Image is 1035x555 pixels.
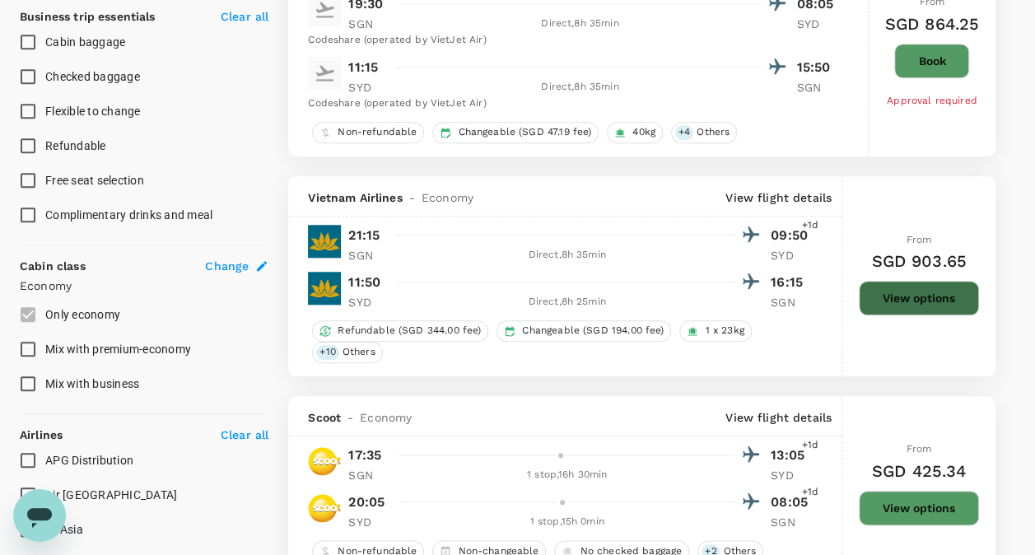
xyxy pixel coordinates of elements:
[45,105,141,118] span: Flexible to change
[308,57,341,90] img: A1
[20,428,63,441] strong: Airlines
[348,294,389,310] p: SYD
[399,16,760,32] div: Direct , 8h 35min
[894,44,969,78] button: Book
[308,272,341,305] img: VN
[45,174,144,187] span: Free seat selection
[348,445,381,465] p: 17:35
[859,491,979,525] button: View options
[45,208,212,222] span: Complimentary drinks and meal
[399,247,734,264] div: Direct , 8h 35min
[671,122,737,143] div: +4Others
[45,523,83,536] span: AirAsia
[45,454,133,467] span: APG Distribution
[871,248,967,274] h6: SGD 903.65
[690,125,736,139] span: Others
[399,79,760,96] div: Direct , 8h 35min
[872,458,967,484] h6: SGD 425.34
[336,345,382,359] span: Others
[451,125,598,139] span: Changeable (SGD 47.19 fee)
[316,345,338,359] span: + 10
[348,492,385,512] p: 20:05
[771,492,812,512] p: 08:05
[679,320,751,342] div: 1 x 23kg
[859,281,979,315] button: View options
[771,226,812,245] p: 09:50
[13,489,66,542] iframe: Button to launch messaging window
[403,189,422,206] span: -
[771,273,812,292] p: 16:15
[725,409,832,426] p: View flight details
[20,259,86,273] strong: Cabin class
[348,273,380,292] p: 11:50
[432,122,599,143] div: Changeable (SGD 47.19 fee)
[312,342,382,363] div: +10Others
[205,258,249,274] span: Change
[399,294,734,310] div: Direct , 8h 25min
[308,32,837,49] div: Codeshare (operated by VietJet Air)
[221,427,268,443] p: Clear all
[341,409,360,426] span: -
[497,320,671,342] div: Changeable (SGD 194.00 fee)
[399,467,734,483] div: 1 stop , 16h 30min
[607,122,663,143] div: 40kg
[348,79,389,96] p: SYD
[348,16,389,32] p: SGN
[348,58,378,77] p: 11:15
[45,35,125,49] span: Cabin baggage
[802,217,818,234] span: +1d
[348,514,389,530] p: SYD
[308,492,341,525] img: TR
[698,324,750,338] span: 1 x 23kg
[797,16,838,32] p: SYD
[308,96,837,112] div: Codeshare (operated by VietJet Air)
[797,79,838,96] p: SGN
[312,320,488,342] div: Refundable (SGD 344.00 fee)
[45,308,120,321] span: Only economy
[771,514,812,530] p: SGN
[907,443,932,455] span: From
[331,125,423,139] span: Non-refundable
[348,247,389,264] p: SGN
[675,125,693,139] span: + 4
[626,125,662,139] span: 40kg
[308,409,341,426] span: Scoot
[771,294,812,310] p: SGN
[887,95,977,106] span: Approval required
[221,8,268,25] p: Clear all
[885,11,980,37] h6: SGD 864.25
[20,277,268,294] p: Economy
[771,445,812,465] p: 13:05
[802,437,818,454] span: +1d
[312,122,424,143] div: Non-refundable
[20,10,156,23] strong: Business trip essentials
[308,189,402,206] span: Vietnam Airlines
[45,377,139,390] span: Mix with business
[422,189,473,206] span: Economy
[45,139,106,152] span: Refundable
[308,445,341,478] img: TR
[45,488,177,501] span: Air [GEOGRAPHIC_DATA]
[348,226,380,245] p: 21:15
[399,514,734,530] div: 1 stop , 15h 0min
[907,234,932,245] span: From
[45,343,191,356] span: Mix with premium-economy
[771,467,812,483] p: SYD
[308,225,341,258] img: VN
[45,70,140,83] span: Checked baggage
[348,467,389,483] p: SGN
[725,189,832,206] p: View flight details
[360,409,412,426] span: Economy
[802,484,818,501] span: +1d
[515,324,670,338] span: Changeable (SGD 194.00 fee)
[331,324,487,338] span: Refundable (SGD 344.00 fee)
[797,58,838,77] p: 15:50
[771,247,812,264] p: SYD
